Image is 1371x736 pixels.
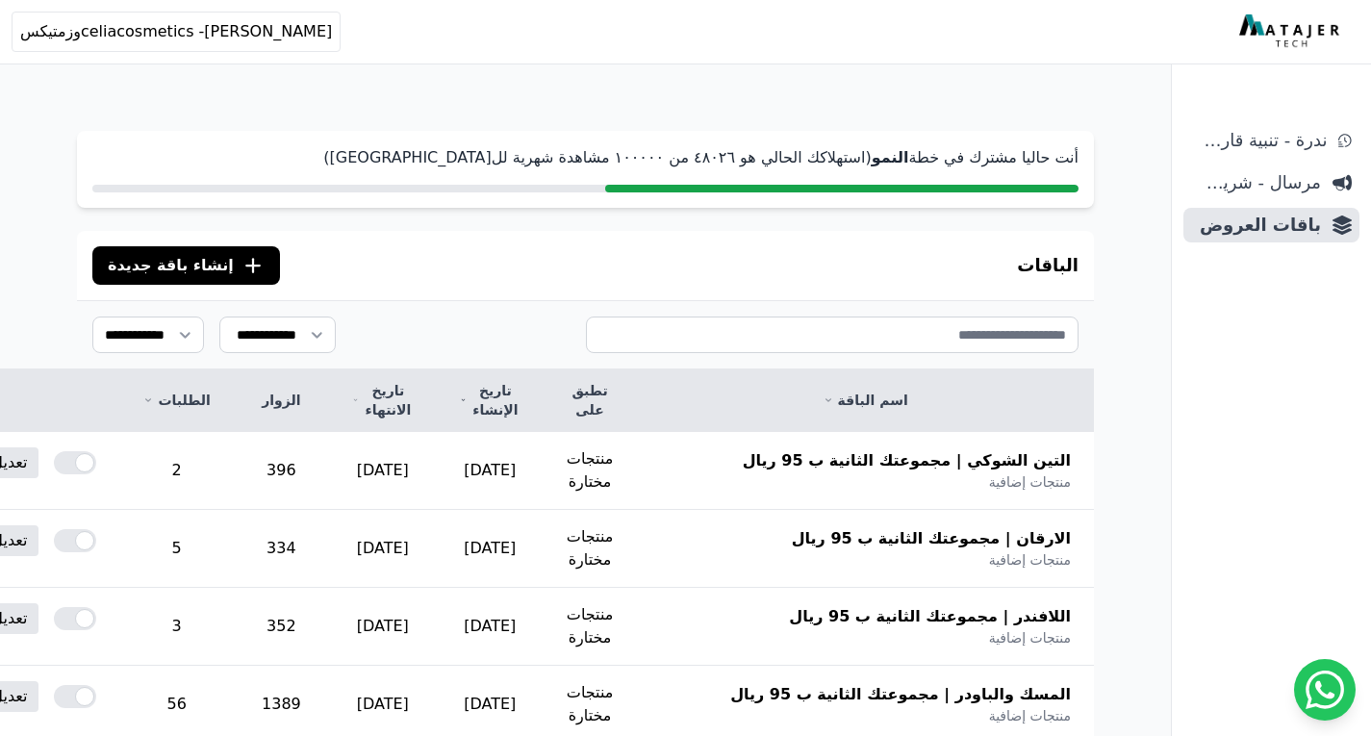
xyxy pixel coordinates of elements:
h3: الباقات [1017,252,1079,279]
td: 352 [234,588,329,666]
button: إنشاء باقة جديدة [92,246,280,285]
td: 5 [119,510,233,588]
span: باقات العروض [1191,212,1321,239]
span: منتجات إضافية [989,628,1071,647]
a: تاريخ الإنشاء [460,381,520,419]
span: celiacosmetics -[PERSON_NAME]وزمتيكس [20,20,332,43]
span: منتجات إضافية [989,472,1071,492]
td: 3 [119,588,233,666]
td: [DATE] [329,432,437,510]
span: التين الشوكي | مجموعتك الثانية ب 95 ريال [743,449,1071,472]
td: 334 [234,510,329,588]
th: الزوار [234,369,329,432]
span: مرسال - شريط دعاية [1191,169,1321,196]
a: اسم الباقة [659,391,1071,410]
td: 2 [119,432,233,510]
a: تاريخ الانتهاء [352,381,414,419]
span: اللافندر | مجموعتك الثانية ب 95 ريال [789,605,1071,628]
a: الطلبات [142,391,210,410]
span: ندرة - تنبية قارب علي النفاذ [1191,127,1327,154]
span: منتجات إضافية [989,550,1071,570]
td: منتجات مختارة [544,510,637,588]
th: تطبق على [544,369,637,432]
td: منتجات مختارة [544,432,637,510]
span: إنشاء باقة جديدة [108,254,234,277]
td: [DATE] [437,432,544,510]
td: [DATE] [437,510,544,588]
button: celiacosmetics -[PERSON_NAME]وزمتيكس [12,12,341,52]
td: [DATE] [329,510,437,588]
td: منتجات مختارة [544,588,637,666]
img: MatajerTech Logo [1239,14,1344,49]
td: [DATE] [437,588,544,666]
p: أنت حاليا مشترك في خطة (استهلاكك الحالي هو ٤٨۰٢٦ من ١۰۰۰۰۰ مشاهدة شهرية لل[GEOGRAPHIC_DATA]) [92,146,1079,169]
span: المسك والباودر | مجموعتك الثانية ب 95 ريال [730,683,1071,706]
td: 396 [234,432,329,510]
span: منتجات إضافية [989,706,1071,725]
td: [DATE] [329,588,437,666]
span: الارقان | مجموعتك الثانية ب 95 ريال [792,527,1071,550]
strong: النمو [872,148,909,166]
